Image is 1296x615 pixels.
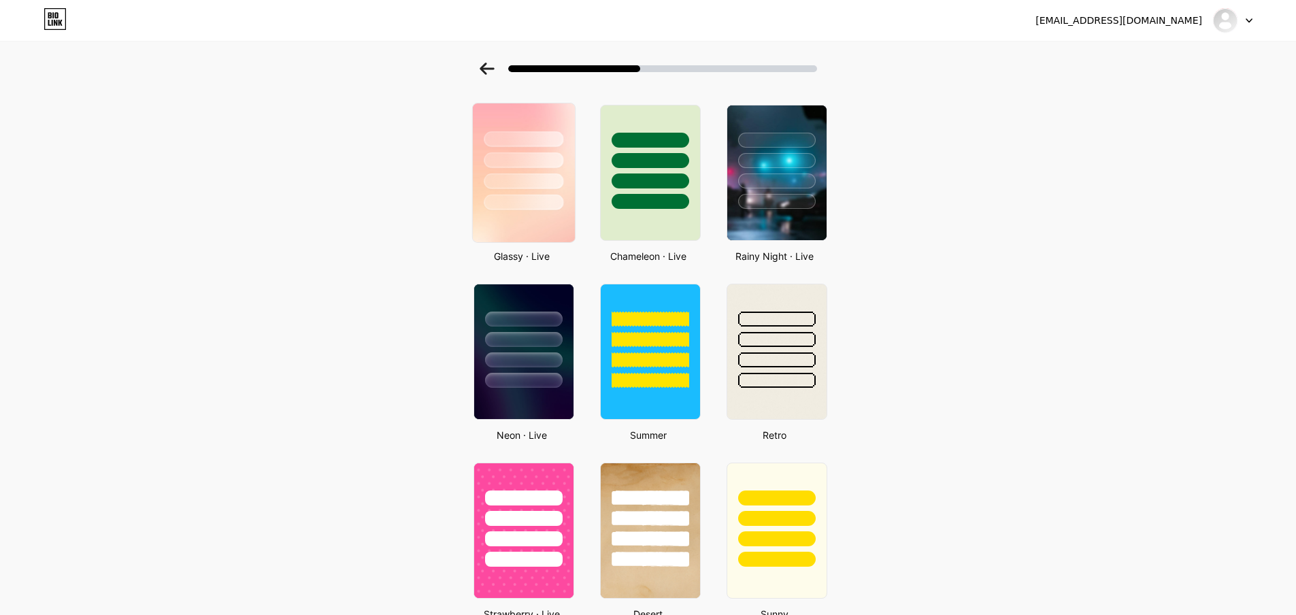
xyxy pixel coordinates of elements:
[1035,14,1202,28] div: [EMAIL_ADDRESS][DOMAIN_NAME]
[469,249,574,263] div: Glassy · Live
[472,103,574,242] img: glassmorphism.jpg
[469,428,574,442] div: Neon · Live
[1212,7,1238,33] img: An Phúc Nhà Đẹp
[722,249,827,263] div: Rainy Night · Live
[596,428,701,442] div: Summer
[596,249,701,263] div: Chameleon · Live
[722,428,827,442] div: Retro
